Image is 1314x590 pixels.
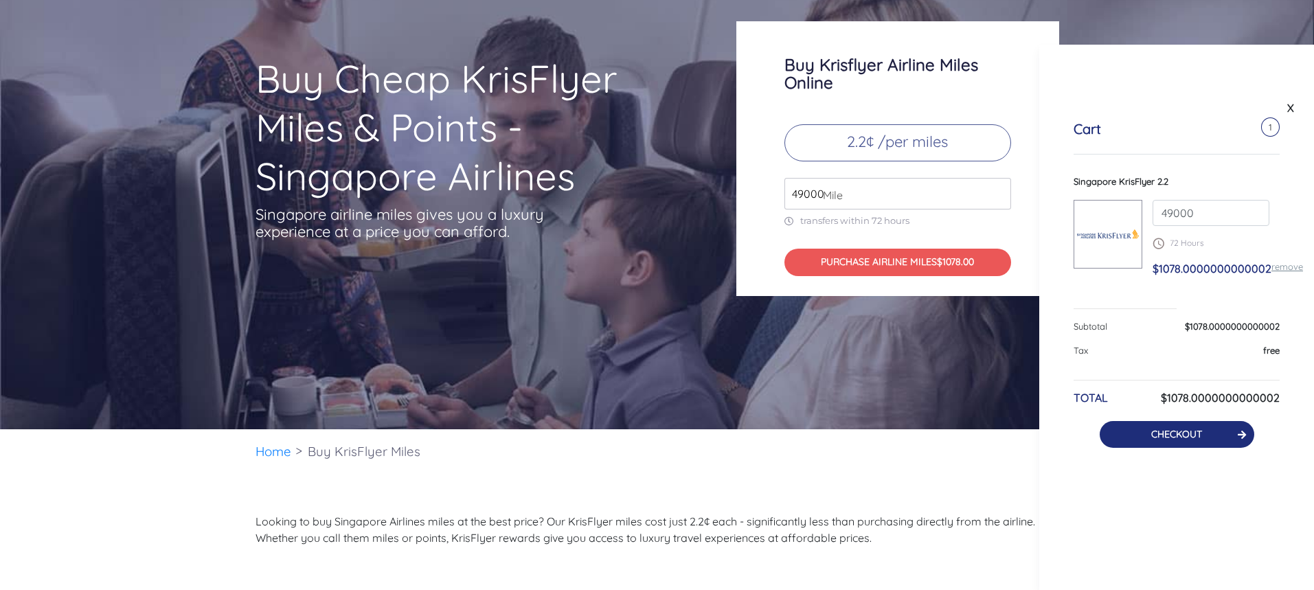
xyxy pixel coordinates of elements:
[1100,421,1254,448] button: CHECKOUT
[1074,219,1142,249] img: Singapore-KrisFlyer.png
[1161,392,1280,405] h6: $1078.0000000000002
[1153,237,1269,249] p: 72 Hours
[784,249,1011,277] button: PURCHASE AIRLINE MILES$1078.00
[784,124,1011,161] p: 2.2¢ /per miles
[1151,428,1202,440] a: CHECKOUT
[816,187,843,203] span: Mile
[1263,345,1280,356] span: free
[1153,262,1271,275] span: $1078.0000000000002
[1074,321,1107,332] span: Subtotal
[1153,238,1164,249] img: schedule.png
[1261,117,1280,137] span: 1
[1271,261,1303,272] a: remove
[1074,176,1168,187] span: Singapore KrisFlyer 2.2
[256,443,291,459] a: Home
[256,513,1059,546] p: Looking to buy Singapore Airlines miles at the best price? Our KrisFlyer miles cost just 2.2¢ eac...
[301,429,427,474] li: Buy KrisFlyer Miles
[256,206,565,240] p: Singapore airline miles gives you a luxury experience at a price you can afford.
[1074,345,1088,356] span: Tax
[1074,121,1101,137] h5: Cart
[937,256,974,268] span: $1078.00
[256,54,683,201] h1: Buy Cheap KrisFlyer Miles & Points - Singapore Airlines
[1185,321,1280,332] span: $1078.0000000000002
[784,56,1011,91] h3: Buy Krisflyer Airline Miles Online
[1074,392,1108,405] h6: TOTAL
[1284,98,1298,118] a: X
[784,215,1011,227] p: transfers within 72 hours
